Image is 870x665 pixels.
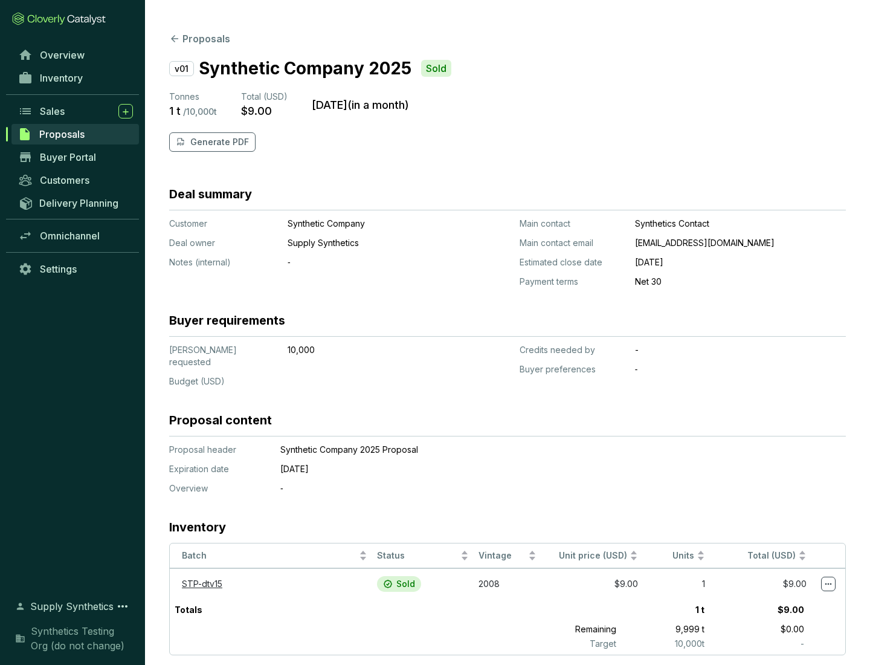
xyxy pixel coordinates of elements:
span: Budget (USD) [169,376,225,386]
a: Omnichannel [12,225,139,246]
a: Proposals [11,124,139,144]
th: Status [372,543,474,568]
p: Synthetic Company 2025 Proposal [280,444,788,456]
span: Overview [40,49,85,61]
p: $0.00 [709,621,809,638]
p: [PERSON_NAME] requested [169,344,278,368]
td: 2008 [474,568,541,599]
p: Expiration date [169,463,266,475]
a: Delivery Planning [12,193,139,213]
span: Supply Synthetics [30,599,114,614]
p: [EMAIL_ADDRESS][DOMAIN_NAME] [635,237,846,249]
p: $9.00 [709,599,809,621]
p: - [709,638,809,650]
p: $9.00 [241,104,272,118]
p: 10,000 t [621,638,710,650]
p: - [635,344,846,356]
p: Target [521,638,621,650]
span: Inventory [40,72,83,84]
p: Overview [169,482,266,495]
td: $9.00 [710,568,811,599]
h3: Inventory [169,519,226,536]
p: Main contact [520,218,625,230]
span: Customers [40,174,89,186]
h3: Proposal content [169,412,272,429]
th: Batch [170,543,372,568]
p: 1 t [169,104,181,118]
span: Batch [182,550,356,562]
a: Buyer Portal [12,147,139,167]
span: Omnichannel [40,230,100,242]
p: ‐ [288,256,451,268]
h3: Deal summary [169,186,252,203]
p: Synthetic Company 2025 [199,56,411,81]
button: Generate PDF [169,132,256,152]
p: Supply Synthetics [288,237,451,249]
p: Sold [396,579,415,589]
span: Proposals [39,128,85,140]
p: ‐ [280,482,788,495]
a: STP-dtv15 [182,579,222,589]
p: Remaining [521,621,621,638]
span: Status [377,550,458,562]
p: Main contact email [520,237,625,249]
td: 1 [643,568,710,599]
span: Synthetics Testing Org (do not change) [31,624,133,653]
p: 1 t [620,599,709,621]
p: v01 [169,61,194,76]
span: Sales [40,105,65,117]
th: Units [643,543,710,568]
span: Buyer Portal [40,151,96,163]
p: ‐ [635,363,846,375]
p: Buyer preferences [520,363,625,375]
p: Proposal header [169,444,266,456]
h3: Buyer requirements [169,312,285,329]
p: Synthetic Company [288,218,451,230]
a: Settings [12,259,139,279]
p: 10,000 [288,344,451,356]
p: Credits needed by [520,344,625,356]
span: Total (USD) [241,91,288,102]
th: Vintage [474,543,541,568]
a: Sales [12,101,139,122]
td: $9.00 [541,568,643,599]
p: Customer [169,218,278,230]
p: Totals [170,599,207,621]
span: Total (USD) [747,550,796,560]
span: Settings [40,263,77,275]
span: Units [648,550,695,562]
span: Delivery Planning [39,197,118,209]
span: Unit price (USD) [559,550,627,560]
p: Payment terms [520,276,625,288]
button: Proposals [169,31,230,46]
p: [DATE] [635,256,846,268]
a: Customers [12,170,139,190]
p: Tonnes [169,91,217,103]
p: 9,999 t [621,621,710,638]
p: / 10,000 t [183,106,217,117]
p: Estimated close date [520,256,625,268]
p: Generate PDF [190,136,249,148]
a: Inventory [12,68,139,88]
p: Synthetics Contact [635,218,846,230]
p: Sold [426,62,446,75]
p: Notes (internal) [169,256,278,268]
p: Deal owner [169,237,278,249]
p: [DATE] [280,463,788,475]
span: Vintage [478,550,526,562]
a: Overview [12,45,139,65]
p: Net 30 [635,276,846,288]
p: [DATE] ( in a month ) [312,98,409,112]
